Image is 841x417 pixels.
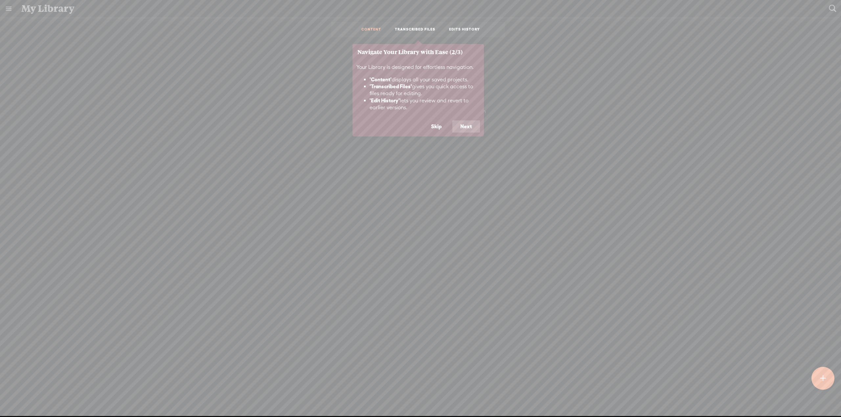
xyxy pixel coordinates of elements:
[357,49,479,55] h3: Navigate Your Library with Ease (2/3)
[370,97,400,103] b: 'Edit History'
[452,120,480,133] button: Next
[370,76,480,83] li: displays all your saved projects.
[370,76,392,82] b: 'Content'
[352,60,484,120] div: Your Library is designed for effortless navigation.
[370,83,412,89] b: 'Transcribed Files'
[370,83,480,97] li: gives you quick access to files ready for editing.
[361,27,381,32] a: CONTENT
[370,97,480,111] li: lets you review and revert to earlier versions.
[423,120,450,133] button: Skip
[395,27,435,32] a: TRANSCRIBED FILES
[449,27,480,32] a: EDITS HISTORY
